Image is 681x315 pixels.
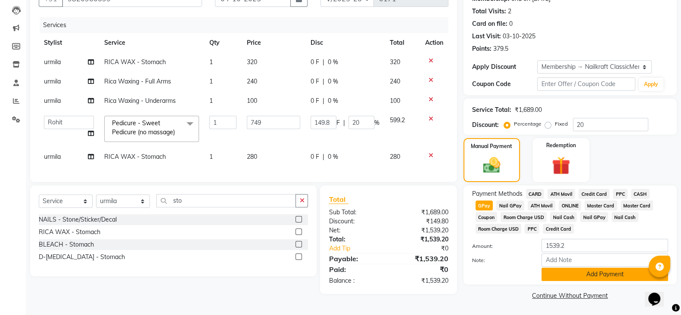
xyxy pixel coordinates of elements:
span: CARD [526,189,544,199]
span: ATH Movil [528,201,555,210]
span: | [323,58,324,67]
label: Amount: [466,242,535,250]
div: Apply Discount [472,62,538,71]
div: ₹1,539.20 [389,226,455,235]
img: _cash.svg [478,155,506,175]
iframe: chat widget [645,281,672,306]
span: ATH Movil [547,189,575,199]
span: 100 [247,97,257,105]
a: Add Tip [322,244,399,253]
span: Nail Cash [612,212,638,222]
span: Payment Methods [472,189,522,198]
div: Points: [472,44,491,53]
div: ₹1,539.20 [389,276,455,285]
span: CASH [631,189,650,199]
span: Nail Cash [550,212,577,222]
span: Pedicure - Sweet Pedicure (no massage) [112,119,175,136]
span: 320 [247,58,257,66]
span: 1 [209,97,213,105]
div: ₹149.80 [389,217,455,226]
span: Master Card [585,201,617,210]
span: | [323,96,324,105]
div: Total Visits: [472,7,506,16]
span: Total [329,195,348,204]
div: ₹0 [400,244,455,253]
button: Apply [639,78,663,91]
span: 0 F [311,58,319,67]
span: 1 [209,153,213,161]
span: 0 % [328,77,338,86]
span: ONLINE [559,201,581,210]
label: Fixed [555,120,568,128]
th: Price [242,33,305,52]
div: Balance : [322,276,389,285]
span: 240 [247,77,257,85]
div: Service Total: [472,105,511,114]
span: % [374,118,379,127]
div: Payable: [322,253,389,264]
div: Discount: [472,120,499,130]
div: Net: [322,226,389,235]
div: ₹0 [389,264,455,275]
th: Action [420,33,448,52]
div: 03-10-2025 [503,32,535,41]
span: | [323,152,324,161]
input: Search or Scan [156,194,296,207]
span: Credit Card [578,189,609,199]
div: Sub Total: [322,208,389,217]
label: Percentage [514,120,541,128]
div: BLEACH - Stomach [39,240,94,249]
input: Amount [541,239,668,252]
span: F [336,118,340,127]
div: D-[MEDICAL_DATA] - Stomach [39,253,125,262]
span: Master Card [621,201,653,210]
div: ₹1,539.20 [389,235,455,244]
div: 0 [509,19,513,28]
span: urmila [44,97,61,105]
input: Enter Offer / Coupon Code [537,77,635,91]
button: Add Payment [541,268,668,281]
div: Paid: [322,264,389,275]
span: Room Charge USD [501,212,547,222]
div: 379.5 [493,44,508,53]
span: 0 F [311,96,319,105]
th: Disc [305,33,385,52]
span: 320 [390,58,400,66]
div: Last Visit: [472,32,501,41]
div: ₹1,689.00 [389,208,455,217]
span: 100 [390,97,400,105]
input: Add Note [541,253,668,267]
div: Discount: [322,217,389,226]
a: x [175,128,179,136]
span: 0 % [328,96,338,105]
span: Rica Waxing - Underarms [104,97,176,105]
span: Room Charge USD [476,224,522,234]
a: Continue Without Payment [465,291,675,300]
span: urmila [44,58,61,66]
span: 0 F [311,152,319,161]
span: 599.2 [390,116,405,124]
div: Services [40,17,455,33]
div: Total: [322,235,389,244]
th: Stylist [39,33,99,52]
th: Total [385,33,420,52]
img: _gift.svg [546,154,575,177]
label: Note: [466,256,535,264]
div: ₹1,539.20 [389,253,455,264]
span: Nail GPay [580,212,608,222]
th: Qty [204,33,241,52]
span: 0 % [328,152,338,161]
label: Redemption [546,142,576,149]
span: GPay [476,201,493,210]
span: urmila [44,153,61,161]
span: 280 [247,153,257,161]
th: Service [99,33,204,52]
span: Rica Waxing - Full Arms [104,77,171,85]
span: | [343,118,345,127]
span: 0 % [328,58,338,67]
div: RICA WAX - Stomach [39,228,100,237]
span: Credit Card [543,224,574,234]
span: PPC [525,224,539,234]
span: 280 [390,153,400,161]
span: 1 [209,58,213,66]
